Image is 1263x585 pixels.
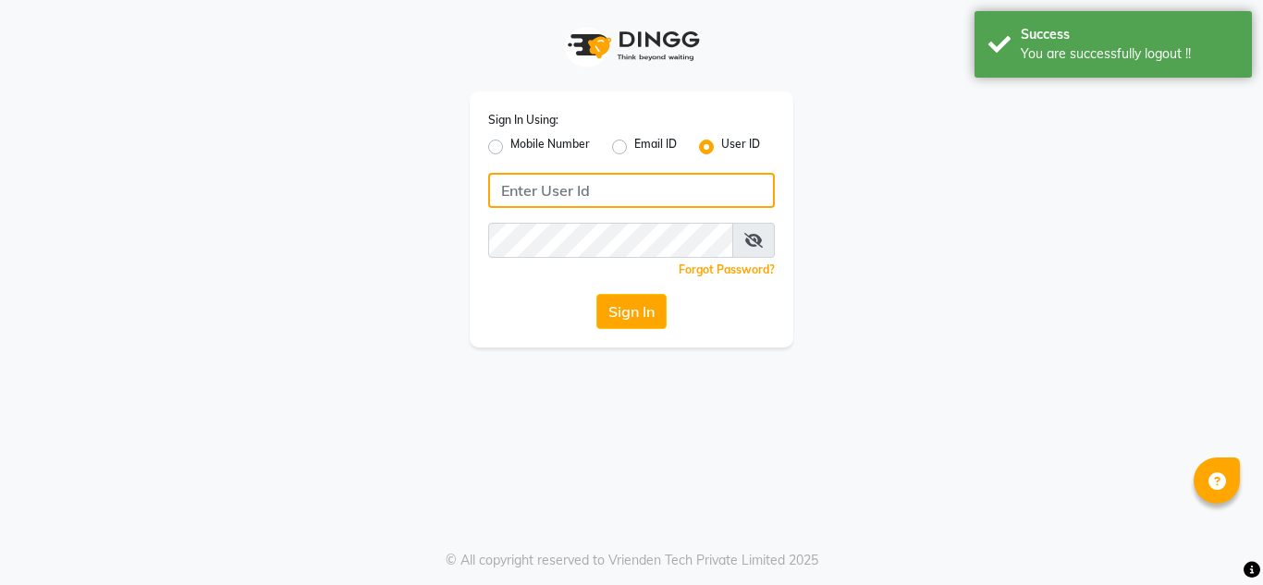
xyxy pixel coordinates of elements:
label: Email ID [634,136,677,158]
input: Username [488,223,733,258]
input: Username [488,173,775,208]
button: Sign In [596,294,667,329]
img: logo1.svg [558,18,705,73]
div: You are successfully logout !! [1021,44,1238,64]
a: Forgot Password? [679,262,775,276]
label: User ID [721,136,760,158]
div: Success [1021,25,1238,44]
label: Mobile Number [510,136,590,158]
label: Sign In Using: [488,112,558,128]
